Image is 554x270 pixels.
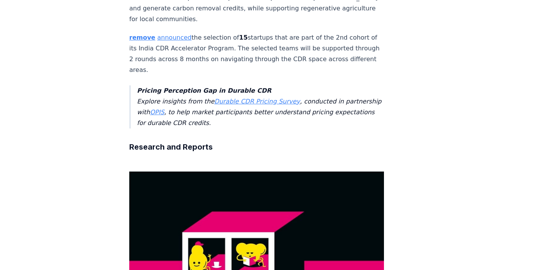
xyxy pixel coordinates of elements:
a: Durable CDR Pricing Survey [214,98,300,105]
a: OPIS [150,108,164,116]
a: announced [157,34,192,41]
strong: 15 [239,34,248,41]
p: the selection of startups that are part of the 2nd cohort of its India CDR Accelerator Program. T... [129,32,384,75]
em: Explore insights from the , conducted in partnership with , to help market participants better un... [137,87,381,127]
strong: Research and Reports [129,142,213,152]
a: remove [129,34,155,41]
strong: Pricing Perception Gap in Durable CDR [137,87,271,94]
